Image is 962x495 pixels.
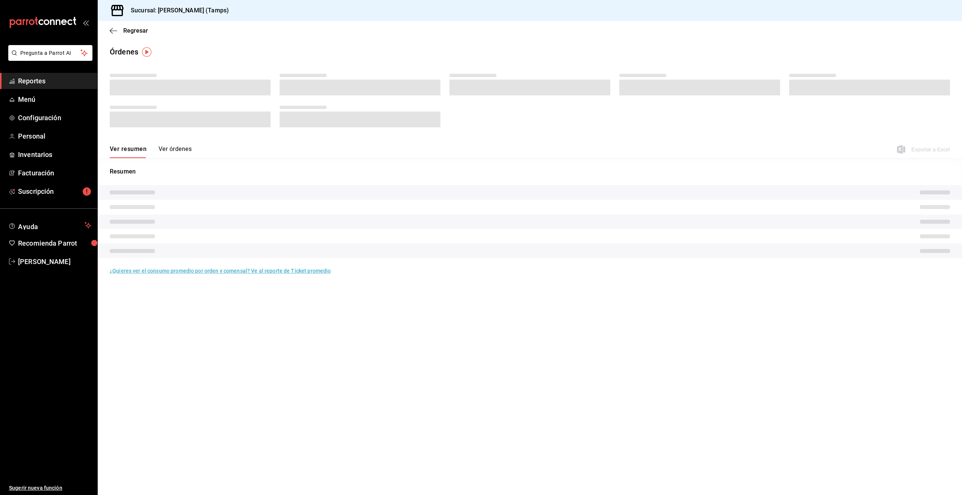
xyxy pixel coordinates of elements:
[110,268,331,274] a: ¿Quieres ver el consumo promedio por orden y comensal? Ve al reporte de Ticket promedio
[18,257,91,267] span: [PERSON_NAME]
[110,27,148,34] button: Regresar
[18,76,91,86] span: Reportes
[18,131,91,141] span: Personal
[18,113,91,123] span: Configuración
[110,167,950,176] p: Resumen
[5,54,92,62] a: Pregunta a Parrot AI
[18,186,91,196] span: Suscripción
[20,49,81,57] span: Pregunta a Parrot AI
[18,221,82,230] span: Ayuda
[110,145,147,158] button: Ver resumen
[125,6,229,15] h3: Sucursal: [PERSON_NAME] (Tamps)
[83,20,89,26] button: open_drawer_menu
[159,145,192,158] button: Ver órdenes
[8,45,92,61] button: Pregunta a Parrot AI
[110,46,138,57] div: Órdenes
[18,168,91,178] span: Facturación
[18,238,91,248] span: Recomienda Parrot
[110,145,192,158] div: navigation tabs
[142,47,151,57] img: Tooltip marker
[9,484,91,492] span: Sugerir nueva función
[18,94,91,104] span: Menú
[18,149,91,160] span: Inventarios
[123,27,148,34] span: Regresar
